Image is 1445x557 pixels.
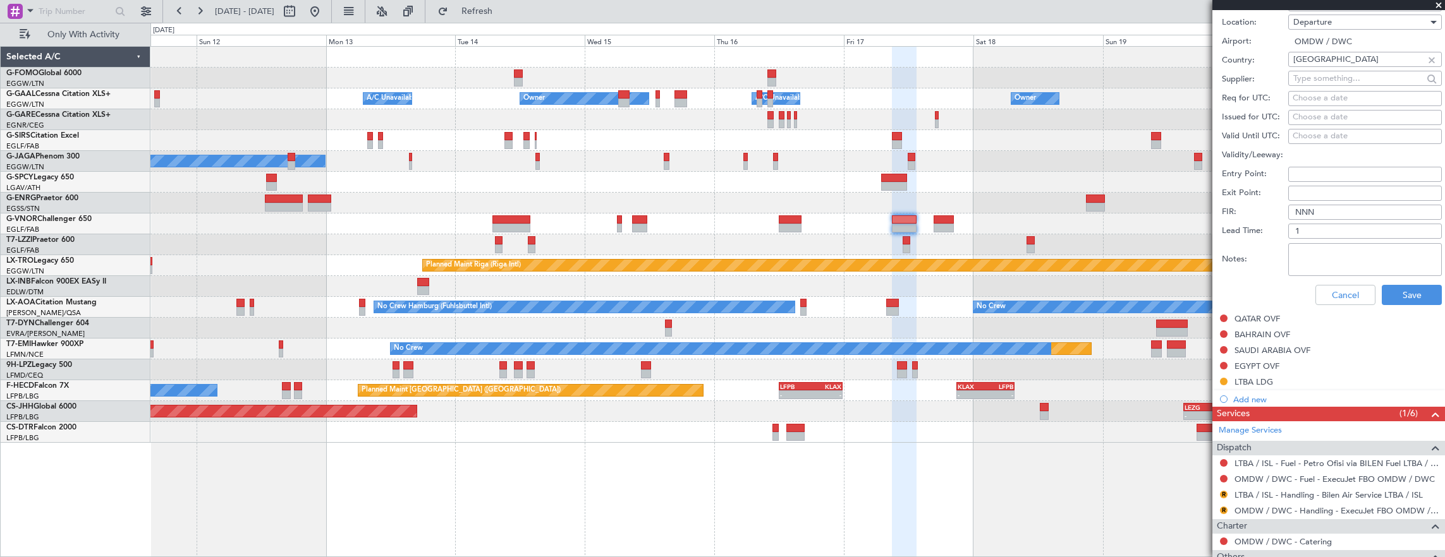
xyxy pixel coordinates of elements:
a: G-GARECessna Citation XLS+ [6,111,111,119]
a: LX-AOACitation Mustang [6,299,97,306]
span: G-GARE [6,111,35,119]
div: Planned Maint [GEOGRAPHIC_DATA] ([GEOGRAPHIC_DATA]) [362,381,561,400]
a: EGGW/LTN [6,79,44,88]
a: EGLF/FAB [6,246,39,255]
a: LX-TROLegacy 650 [6,257,74,265]
a: LX-INBFalcon 900EX EASy II [6,278,106,285]
span: Dispatch [1217,441,1252,455]
span: CS-DTR [6,424,34,431]
div: No Crew [394,339,423,358]
div: Thu 16 [714,35,844,46]
a: LTBA / ISL - Handling - Bilen Air Service LTBA / ISL [1235,489,1423,500]
input: NNN [1288,205,1442,220]
a: [PERSON_NAME]/QSA [6,308,81,318]
div: A/C Unavailable [755,89,808,108]
a: LGAV/ATH [6,183,40,193]
a: G-FOMOGlobal 6000 [6,69,82,77]
label: Entry Point: [1222,168,1288,181]
div: Owner [1015,89,1036,108]
label: Valid Until UTC: [1222,130,1288,143]
a: OMDW / DWC - Handling - ExecuJet FBO OMDW / DWC [1235,505,1439,516]
span: CS-JHH [6,403,34,410]
div: - [985,391,1013,398]
a: G-SIRSCitation Excel [6,132,79,140]
a: LFMD/CEQ [6,371,43,380]
span: T7-LZZI [6,236,32,244]
div: Choose a date [1293,92,1437,105]
div: - [810,391,841,398]
div: Wed 15 [585,35,714,46]
a: LFPB/LBG [6,433,39,443]
span: G-VNOR [6,215,37,223]
a: EVRA/[PERSON_NAME] [6,329,85,338]
span: LX-AOA [6,299,35,306]
span: (1/6) [1399,407,1418,420]
a: CS-JHHGlobal 6000 [6,403,76,410]
a: T7-DYNChallenger 604 [6,320,89,327]
a: EGLF/FAB [6,225,39,234]
div: Choose a date [1293,111,1437,124]
input: Type something... [1293,69,1423,88]
span: Charter [1217,519,1247,534]
button: R [1220,491,1228,498]
label: Notes: [1222,253,1288,266]
a: G-SPCYLegacy 650 [6,174,74,181]
a: CS-DTRFalcon 2000 [6,424,76,431]
div: - [1185,412,1215,419]
a: EDLW/DTM [6,287,44,297]
input: Type something... [1293,50,1423,69]
span: T7-DYN [6,320,35,327]
a: LFMN/NCE [6,350,44,359]
a: EGGW/LTN [6,267,44,276]
a: EGLF/FAB [6,141,39,151]
a: Manage Services [1219,424,1282,437]
span: G-JAGA [6,153,35,160]
span: F-HECD [6,382,34,390]
button: Only With Activity [14,25,137,45]
input: Trip Number [39,2,111,21]
span: G-GAAL [6,90,35,98]
a: OMDW / DWC - Catering [1235,536,1332,547]
div: LEZG [1185,404,1215,411]
span: G-SIRS [6,132,30,140]
a: T7-LZZIPraetor 600 [6,236,75,244]
div: [DATE] [153,25,174,36]
a: F-HECDFalcon 7X [6,382,69,390]
div: LFPB [780,383,811,390]
div: Tue 14 [455,35,585,46]
div: BAHRAIN OVF [1235,329,1290,340]
div: KLAX [810,383,841,390]
label: FIR: [1222,206,1288,219]
label: Supplier: [1222,73,1288,86]
label: Issued for UTC: [1222,111,1288,124]
label: Airport: [1222,35,1288,48]
div: Choose a date [1293,130,1437,143]
span: LX-TRO [6,257,34,265]
div: Sun 19 [1103,35,1233,46]
div: Sat 18 [973,35,1103,46]
div: Planned Maint Riga (Riga Intl) [426,256,521,275]
span: G-SPCY [6,174,34,181]
a: LTBA / ISL - Fuel - Petro Ofisi via BILEN Fuel LTBA / ISL [1235,458,1439,469]
label: Location: [1222,16,1288,29]
div: A/C Unavailable [367,89,419,108]
span: G-ENRG [6,195,36,202]
a: G-ENRGPraetor 600 [6,195,78,202]
span: Departure [1293,16,1332,28]
span: T7-EMI [6,340,31,348]
div: KLAX [958,383,985,390]
div: Sun 12 [197,35,326,46]
a: EGGW/LTN [6,100,44,109]
a: G-JAGAPhenom 300 [6,153,80,160]
button: Cancel [1315,285,1375,305]
div: - [958,391,985,398]
div: Mon 13 [326,35,456,46]
a: G-VNORChallenger 650 [6,215,92,223]
a: EGNR/CEG [6,121,44,130]
label: Validity/Leeway: [1222,149,1288,162]
div: Owner [523,89,545,108]
a: EGGW/LTN [6,162,44,172]
label: Exit Point: [1222,187,1288,200]
div: No Crew Hamburg (Fuhlsbuttel Intl) [377,297,492,316]
a: LFPB/LBG [6,392,39,401]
